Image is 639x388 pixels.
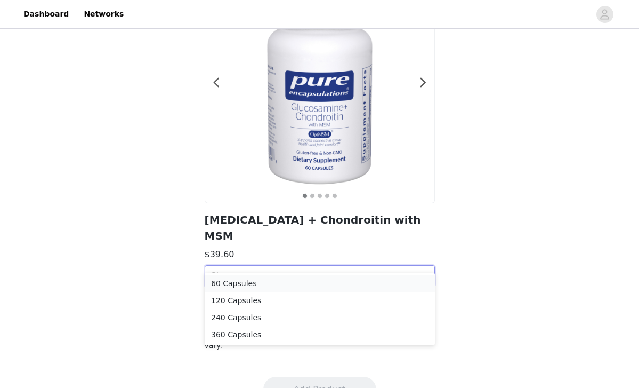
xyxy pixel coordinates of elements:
button: 2 [310,193,315,199]
button: 5 [332,193,337,199]
div: avatar [600,6,610,23]
button: 1 [302,193,308,199]
a: Networks [77,2,130,26]
a: Dashboard [17,2,75,26]
div: 240 Capsules [211,312,428,323]
div: 120 Capsules [211,295,428,306]
button: 4 [325,193,330,199]
div: 60 Capsules [211,278,428,289]
div: 360 Capsules [211,329,428,341]
button: 3 [317,193,322,199]
div: Size [211,271,417,281]
h2: [MEDICAL_DATA] + Chondroitin with MSM [205,212,435,244]
h3: $39.60 [205,248,435,261]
